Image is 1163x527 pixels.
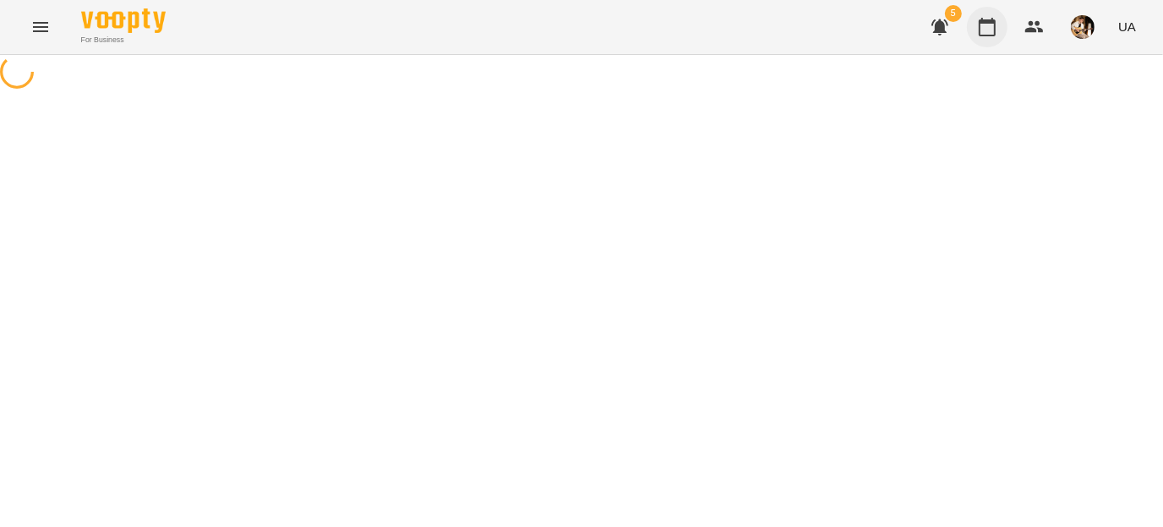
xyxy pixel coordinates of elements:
[81,35,166,46] span: For Business
[1111,11,1143,42] button: UA
[1118,18,1136,35] span: UA
[20,7,61,47] button: Menu
[81,8,166,33] img: Voopty Logo
[1071,15,1095,39] img: 0162ea527a5616b79ea1cf03ccdd73a5.jpg
[945,5,962,22] span: 5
